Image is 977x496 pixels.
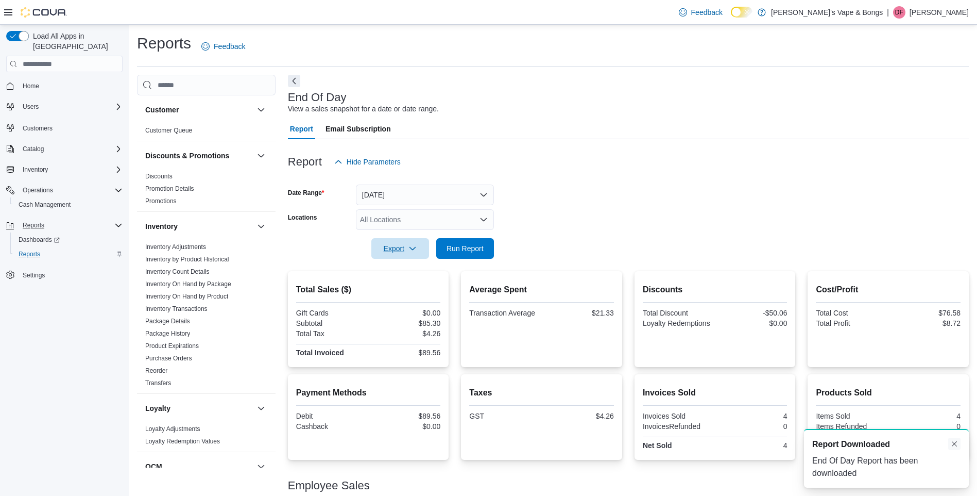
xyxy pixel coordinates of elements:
div: GST [469,412,539,420]
button: Next [288,75,300,87]
span: Product Expirations [145,342,199,350]
nav: Complex example [6,74,123,309]
h3: Inventory [145,221,178,232]
button: Loyalty [145,403,253,414]
span: Feedback [691,7,723,18]
a: Customer Queue [145,127,192,134]
div: $0.00 [370,309,440,317]
div: 4 [717,412,787,420]
button: Settings [2,268,127,283]
a: Loyalty Adjustments [145,425,200,433]
span: Inventory Count Details [145,268,210,276]
button: Open list of options [479,216,488,224]
a: Feedback [675,2,727,23]
span: Customers [19,121,123,134]
a: Dashboards [14,234,64,246]
div: View a sales snapshot for a date or date range. [288,104,439,114]
span: Load All Apps in [GEOGRAPHIC_DATA] [29,31,123,52]
label: Locations [288,213,317,222]
span: Report [290,119,313,139]
p: | [887,6,889,19]
span: Discounts [145,172,173,180]
span: Reorder [145,367,167,375]
div: $4.26 [370,329,440,338]
button: Inventory [19,163,52,176]
button: Discounts & Promotions [255,150,267,162]
div: Total Profit [816,319,886,327]
a: Discounts [145,173,173,180]
span: Users [23,103,39,111]
a: Inventory On Hand by Product [145,293,228,300]
h2: Discounts [643,284,787,296]
button: Inventory [255,220,267,233]
h3: End Of Day [288,91,347,104]
a: Inventory Transactions [145,305,208,312]
div: Customer [137,124,276,141]
h2: Payment Methods [296,387,441,399]
span: Reports [19,219,123,232]
span: Settings [23,271,45,279]
button: OCM [145,461,253,472]
a: Inventory by Product Historical [145,256,229,263]
span: Catalog [23,145,44,153]
button: Catalog [2,142,127,156]
div: Loyalty Redemptions [643,319,713,327]
button: Reports [2,218,127,233]
span: Hide Parameters [347,157,401,167]
div: Total Discount [643,309,713,317]
div: Debit [296,412,366,420]
button: [DATE] [356,185,494,205]
span: Home [19,79,123,92]
a: Customers [19,122,57,135]
input: Dark Mode [731,7,752,18]
div: Transaction Average [469,309,539,317]
div: InvoicesRefunded [643,422,713,431]
button: OCM [255,460,267,473]
a: Transfers [145,379,171,387]
a: Inventory Count Details [145,268,210,275]
button: Home [2,78,127,93]
span: Promotions [145,197,177,205]
div: Discounts & Promotions [137,170,276,211]
h3: Report [288,156,322,168]
span: Run Report [447,243,484,254]
a: Reorder [145,367,167,374]
div: $0.00 [370,422,440,431]
a: Cash Management [14,199,75,211]
div: $89.56 [370,412,440,420]
div: 4 [890,412,961,420]
a: Promotion Details [145,185,194,192]
a: Inventory Adjustments [145,243,206,251]
div: $76.58 [890,309,961,317]
span: Reports [19,250,40,258]
div: $4.26 [544,412,614,420]
span: Inventory [19,163,123,176]
label: Date Range [288,189,324,197]
span: Inventory [23,166,48,174]
span: Catalog [19,143,123,155]
span: Package History [145,329,190,338]
span: Inventory by Product Historical [145,255,229,263]
div: $89.56 [370,349,440,357]
span: Purchase Orders [145,354,192,362]
h2: Average Spent [469,284,614,296]
span: Report Downloaded [812,438,890,451]
div: $8.72 [890,319,961,327]
h3: Customer [145,105,179,115]
span: DF [895,6,903,19]
a: Package History [145,330,190,337]
span: Operations [23,186,53,194]
div: Gift Cards [296,309,366,317]
span: Operations [19,184,123,196]
h2: Taxes [469,387,614,399]
span: Export [378,238,423,259]
span: Cash Management [14,199,123,211]
h3: Discounts & Promotions [145,151,229,161]
a: Inventory On Hand by Package [145,280,231,288]
span: Inventory Transactions [145,305,208,313]
div: Items Sold [816,412,886,420]
button: Inventory [2,162,127,177]
span: Dashboards [14,234,123,246]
